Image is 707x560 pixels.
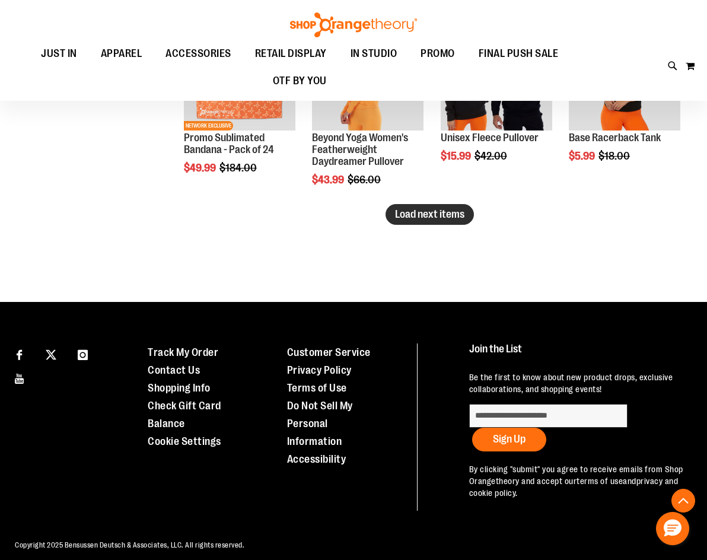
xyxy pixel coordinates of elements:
span: RETAIL DISPLAY [255,40,327,67]
button: Back To Top [671,489,695,513]
a: Unisex Fleece Pullover [441,132,539,144]
a: Visit our Instagram page [72,343,93,364]
a: Do Not Sell My Personal Information [287,400,353,447]
a: Promo Sublimated Bandana - Pack of 24 [184,132,274,155]
a: Contact Us [148,364,200,376]
a: Customer Service [287,346,371,358]
a: terms of use [577,476,623,486]
a: ACCESSORIES [154,40,243,68]
h4: Join the List [469,343,687,365]
span: $18.00 [598,150,632,162]
a: RETAIL DISPLAY [243,40,339,68]
a: Privacy Policy [287,364,352,376]
a: Track My Order [148,346,218,358]
button: Hello, have a question? Let’s chat. [656,512,689,545]
a: Accessibility [287,453,346,465]
div: product [435,14,558,193]
a: Visit our Facebook page [9,343,30,364]
p: By clicking "submit" you agree to receive emails from Shop Orangetheory and accept our and [469,463,687,499]
div: product [563,14,686,193]
a: Cookie Settings [148,435,221,447]
a: Shopping Info [148,382,211,394]
img: Twitter [46,349,56,360]
a: FINAL PUSH SALE [467,40,571,67]
span: $184.00 [219,162,259,174]
span: $43.99 [312,174,346,186]
a: Base Racerback Tank [569,132,661,144]
div: product [306,14,429,216]
a: PROMO [409,40,467,68]
button: Load next items [386,204,474,225]
a: APPAREL [89,40,154,68]
span: APPAREL [101,40,142,67]
a: Visit our Youtube page [9,367,30,388]
a: JUST IN [29,40,89,68]
button: Sign Up [472,428,546,451]
img: Shop Orangetheory [288,12,419,37]
span: $15.99 [441,150,473,162]
a: IN STUDIO [339,40,409,68]
span: ACCESSORIES [165,40,231,67]
span: $42.00 [474,150,509,162]
span: Load next items [395,208,464,220]
a: OTF BY YOU [261,68,339,95]
span: Copyright 2025 Bensussen Deutsch & Associates, LLC. All rights reserved. [15,541,244,549]
span: $66.00 [348,174,383,186]
input: enter email [469,404,628,428]
a: Beyond Yoga Women's Featherweight Daydreamer Pullover [312,132,408,167]
span: $5.99 [569,150,597,162]
span: FINAL PUSH SALE [479,40,559,67]
a: privacy and cookie policy. [469,476,679,498]
span: JUST IN [41,40,77,67]
a: Visit our X page [41,343,62,364]
span: NETWORK EXCLUSIVE [184,121,233,131]
span: IN STUDIO [351,40,397,67]
div: product [178,14,301,204]
a: Check Gift Card Balance [148,400,221,429]
span: PROMO [421,40,455,67]
a: Terms of Use [287,382,347,394]
span: $49.99 [184,162,218,174]
span: Sign Up [493,433,526,445]
p: Be the first to know about new product drops, exclusive collaborations, and shopping events! [469,371,687,395]
span: OTF BY YOU [273,68,327,94]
